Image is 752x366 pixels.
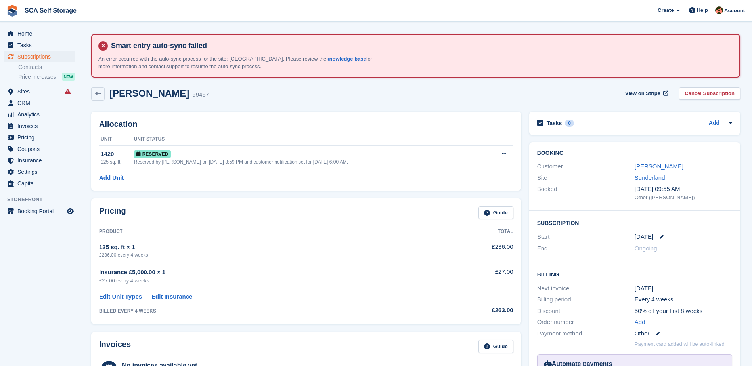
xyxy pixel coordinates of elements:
th: Product [99,225,436,238]
div: £236.00 every 4 weeks [99,252,436,259]
a: menu [4,155,75,166]
div: Site [537,173,635,183]
span: Sites [17,86,65,97]
a: Sunderland [635,174,665,181]
span: Capital [17,178,65,189]
th: Unit [99,133,134,146]
h2: Subscription [537,219,732,227]
span: Help [697,6,708,14]
a: Edit Unit Types [99,292,142,301]
a: Add [635,318,645,327]
h2: Billing [537,270,732,278]
a: menu [4,109,75,120]
span: Subscriptions [17,51,65,62]
a: Edit Insurance [151,292,192,301]
a: Guide [478,340,513,353]
a: knowledge base [326,56,366,62]
img: stora-icon-8386f47178a22dfd0bd8f6a31ec36ba5ce8667c1dd55bd0f319d3a0aa187defe.svg [6,5,18,17]
span: Tasks [17,40,65,51]
h2: Tasks [547,120,562,127]
span: Insurance [17,155,65,166]
div: 125 sq. ft [101,158,134,166]
div: [DATE] 09:55 AM [635,185,732,194]
div: End [537,244,635,253]
h2: Pricing [99,206,126,219]
a: View on Stripe [622,87,670,100]
a: menu [4,51,75,62]
div: 1420 [101,150,134,159]
div: [DATE] [635,284,732,293]
th: Total [436,225,513,238]
div: Payment method [537,329,635,338]
a: Price increases NEW [18,72,75,81]
a: menu [4,143,75,154]
div: Billing period [537,295,635,304]
div: Booked [537,185,635,201]
time: 2025-09-07 23:00:00 UTC [635,233,653,242]
a: [PERSON_NAME] [635,163,683,170]
span: Home [17,28,65,39]
span: Pricing [17,132,65,143]
a: menu [4,120,75,132]
a: Guide [478,206,513,219]
a: menu [4,28,75,39]
div: Next invoice [537,284,635,293]
div: 125 sq. ft × 1 [99,243,436,252]
a: menu [4,178,75,189]
div: BILLED EVERY 4 WEEKS [99,307,436,315]
div: Start [537,233,635,242]
div: 50% off your first 8 weeks [635,307,732,316]
div: £263.00 [436,306,513,315]
a: SCA Self Storage [21,4,80,17]
h2: Invoices [99,340,131,353]
span: Storefront [7,196,79,204]
h4: Smart entry auto-sync failed [108,41,733,50]
h2: Booking [537,150,732,156]
span: Settings [17,166,65,177]
a: Cancel Subscription [679,87,740,100]
p: An error occurred with the auto-sync process for the site: [GEOGRAPHIC_DATA]. Please review the f... [98,55,376,71]
div: Order number [537,318,635,327]
div: NEW [62,73,75,81]
p: Payment card added will be auto-linked [635,340,725,348]
div: 0 [565,120,574,127]
div: Customer [537,162,635,171]
a: menu [4,40,75,51]
a: menu [4,206,75,217]
div: Discount [537,307,635,316]
i: Smart entry sync failures have occurred [65,88,71,95]
span: Invoices [17,120,65,132]
div: Other [635,329,732,338]
span: CRM [17,97,65,109]
span: Account [724,7,745,15]
a: Add [709,119,719,128]
span: View on Stripe [625,90,660,97]
span: Coupons [17,143,65,154]
td: £27.00 [436,263,513,289]
span: Reserved [134,150,171,158]
span: Booking Portal [17,206,65,217]
img: Sarah Race [715,6,723,14]
a: Contracts [18,63,75,71]
h2: Allocation [99,120,513,129]
a: menu [4,97,75,109]
a: Add Unit [99,173,124,183]
div: 99457 [192,90,209,99]
span: Price increases [18,73,56,81]
div: Other ([PERSON_NAME]) [635,194,732,202]
span: Create [658,6,674,14]
a: menu [4,86,75,97]
span: Analytics [17,109,65,120]
h2: [PERSON_NAME] [109,88,189,99]
div: £27.00 every 4 weeks [99,277,436,285]
a: menu [4,166,75,177]
th: Unit Status [134,133,486,146]
div: Reserved by [PERSON_NAME] on [DATE] 3:59 PM and customer notification set for [DATE] 6:00 AM. [134,158,486,166]
div: Every 4 weeks [635,295,732,304]
a: Preview store [65,206,75,216]
a: menu [4,132,75,143]
span: Ongoing [635,245,657,252]
td: £236.00 [436,238,513,263]
div: Insurance £5,000.00 × 1 [99,268,436,277]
